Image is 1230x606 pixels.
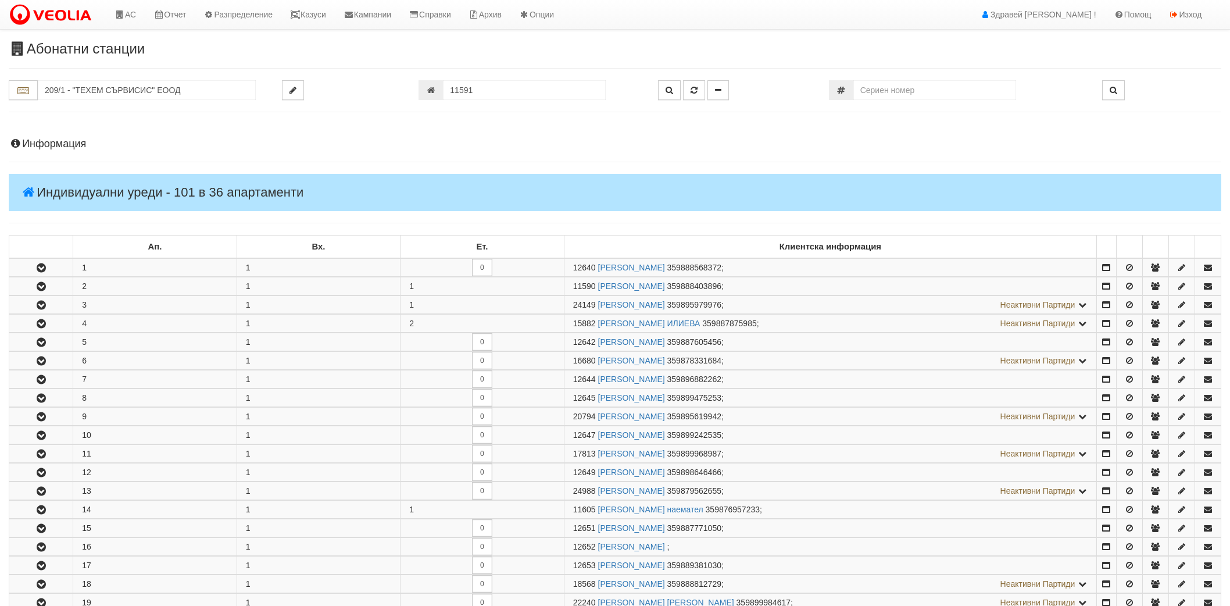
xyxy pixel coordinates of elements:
td: ; [564,538,1096,556]
td: ; [564,575,1096,593]
td: : No sort applied, sorting is disabled [9,236,73,259]
td: 1 [237,296,400,314]
span: 359895979976 [667,300,721,309]
td: 18 [73,575,237,593]
a: [PERSON_NAME] наемател [598,505,703,514]
td: 14 [73,501,237,519]
td: 2 [73,277,237,295]
td: 1 [237,277,400,295]
span: Партида № [573,430,596,440]
td: Ап.: No sort applied, sorting is disabled [73,236,237,259]
a: [PERSON_NAME] [598,412,665,421]
td: ; [564,482,1096,500]
td: : No sort applied, sorting is disabled [1142,236,1168,259]
span: Партида № [573,561,596,570]
a: [PERSON_NAME] [598,579,665,589]
td: Вх.: No sort applied, sorting is disabled [237,236,400,259]
span: Партида № [573,449,596,458]
span: 359896882262 [667,375,721,384]
td: 1 [237,575,400,593]
a: [PERSON_NAME] [598,300,665,309]
td: ; [564,315,1096,333]
span: Партида № [573,337,596,347]
h3: Абонатни станции [9,41,1221,56]
span: Партида № [573,393,596,402]
span: 359888403896 [667,281,721,291]
td: 1 [237,464,400,482]
span: 359899242535 [667,430,721,440]
span: Партида № [573,263,596,272]
td: 5 [73,333,237,351]
span: 359895619942 [667,412,721,421]
b: Ап. [148,242,162,251]
span: Партида № [573,468,596,477]
a: [PERSON_NAME] [598,263,665,272]
td: ; [564,408,1096,426]
a: [PERSON_NAME] [598,561,665,570]
span: Неактивни Партиди [1000,319,1075,328]
span: 359888568372 [667,263,721,272]
a: [PERSON_NAME] [598,468,665,477]
span: Партида № [573,505,596,514]
span: Партида № [573,375,596,384]
b: Ет. [476,242,488,251]
span: 359888812729 [667,579,721,589]
td: 11 [73,445,237,463]
span: Неактивни Партиди [1000,356,1075,365]
span: 359878331684 [667,356,721,365]
span: 359876957233 [706,505,760,514]
td: 10 [73,426,237,444]
span: Неактивни Партиди [1000,412,1075,421]
a: [PERSON_NAME] [598,449,665,458]
a: [PERSON_NAME] [598,393,665,402]
td: 4 [73,315,237,333]
span: Неактивни Партиди [1000,449,1075,458]
span: 359887875985 [702,319,756,328]
span: Партида № [573,523,596,533]
input: Партида № [443,80,606,100]
td: ; [564,333,1096,351]
a: [PERSON_NAME] [598,356,665,365]
a: [PERSON_NAME] [598,337,665,347]
td: ; [564,557,1096,575]
td: ; [564,277,1096,295]
td: 16 [73,538,237,556]
span: Неактивни Партиди [1000,486,1075,496]
a: [PERSON_NAME] [598,430,665,440]
span: 1 [409,300,414,309]
a: [PERSON_NAME] ИЛИЕВА [598,319,700,328]
td: : No sort applied, sorting is disabled [1168,236,1195,259]
span: Партида № [573,579,596,589]
h4: Информация [9,138,1221,150]
td: 1 [73,258,237,277]
td: 1 [237,482,400,500]
td: 1 [237,333,400,351]
td: 1 [237,501,400,519]
td: 3 [73,296,237,314]
span: 2 [409,319,414,328]
td: 15 [73,519,237,537]
td: 1 [237,445,400,463]
b: Клиентска информация [780,242,881,251]
td: 1 [237,538,400,556]
span: Неактивни Партиди [1000,300,1075,309]
td: 1 [237,370,400,388]
a: [PERSON_NAME] [598,281,665,291]
h4: Индивидуални уреди - 101 в 36 апартаменти [9,174,1221,211]
td: Клиентска информация: No sort applied, sorting is disabled [564,236,1096,259]
td: : No sort applied, sorting is disabled [1116,236,1142,259]
td: ; [564,370,1096,388]
span: 359889381030 [667,561,721,570]
td: 1 [237,352,400,370]
td: 7 [73,370,237,388]
span: 359899475253 [667,393,721,402]
span: 1 [409,505,414,514]
td: ; [564,389,1096,407]
td: ; [564,352,1096,370]
td: 1 [237,557,400,575]
td: 9 [73,408,237,426]
a: [PERSON_NAME] [598,486,665,496]
td: ; [564,501,1096,519]
td: 6 [73,352,237,370]
td: 17 [73,557,237,575]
